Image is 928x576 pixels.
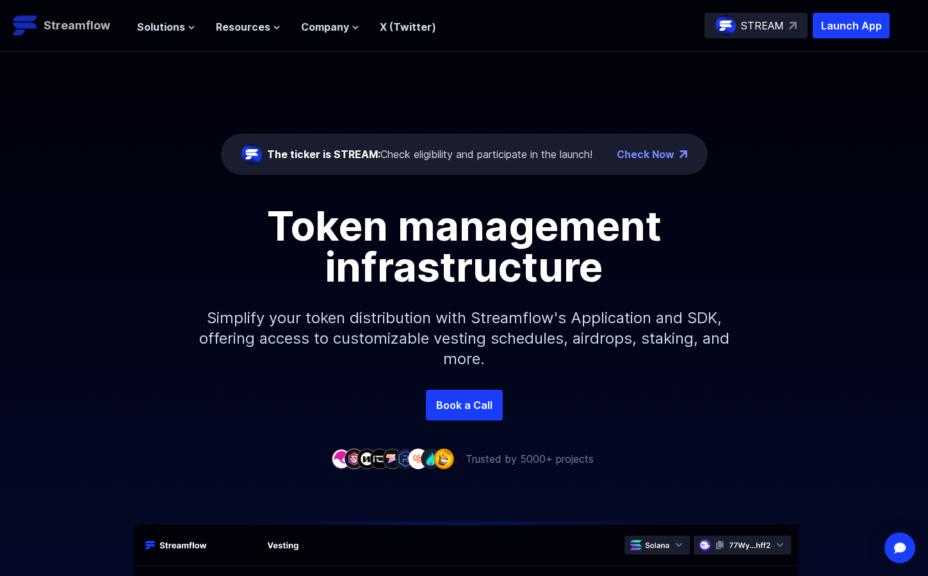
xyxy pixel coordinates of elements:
[216,19,270,35] span: Resources
[301,19,359,35] button: Company
[267,147,592,162] div: Check eligibility and participate in the launch!
[395,449,416,468] img: company-6
[617,147,674,162] a: Check Now
[216,19,281,35] button: Resources
[408,449,428,468] img: company-7
[715,15,736,36] img: streamflow-logo-circle.png
[344,449,364,468] img: company-2
[680,150,687,158] img: top-right-arrow.png
[176,205,753,287] h1: Token management infrastructure
[704,13,808,38] a: STREAM
[421,449,441,468] img: company-8
[137,19,195,35] button: Solutions
[741,18,784,33] p: STREAM
[44,17,110,35] p: Streamflow
[331,449,352,468] img: company-1
[13,13,124,38] a: Streamflow
[357,449,377,468] img: company-3
[241,144,262,164] img: streamflow-logo-circle.png
[789,22,797,29] img: top-right-arrow.svg
[813,13,890,38] button: Launch App
[13,13,38,38] img: Streamflow Logo
[370,449,390,468] img: company-4
[884,532,915,563] div: Open Intercom Messenger
[189,287,740,390] p: Simplify your token distribution with Streamflow's Application and SDK, offering access to custom...
[137,19,185,35] span: Solutions
[301,19,349,35] span: Company
[466,451,594,467] p: Trusted by 5000+ projects
[426,390,503,420] a: Book a Call
[434,449,454,468] img: company-9
[267,148,380,161] span: The ticker is STREAM:
[380,20,436,33] a: X (Twitter)
[382,449,403,468] img: company-5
